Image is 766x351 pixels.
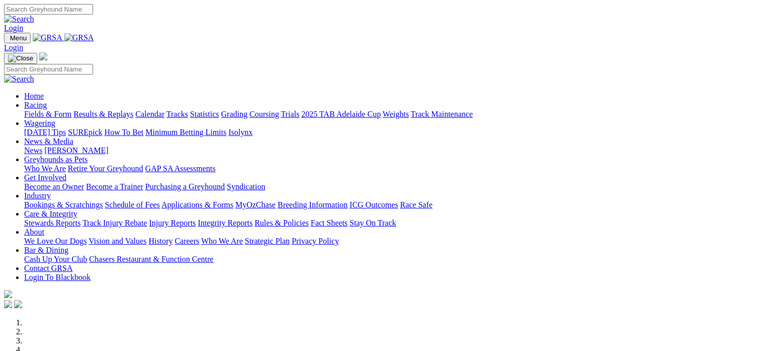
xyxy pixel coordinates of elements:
a: News & Media [24,137,73,146]
a: Vision and Values [89,237,146,245]
a: [DATE] Tips [24,128,66,136]
a: Stewards Reports [24,219,80,227]
a: Industry [24,191,51,200]
a: Purchasing a Greyhound [145,182,225,191]
a: MyOzChase [235,200,276,209]
div: Care & Integrity [24,219,762,228]
img: Close [8,54,33,62]
div: Bar & Dining [24,255,762,264]
img: GRSA [64,33,94,42]
a: Login To Blackbook [24,273,91,282]
a: Injury Reports [149,219,196,227]
a: Greyhounds as Pets [24,155,88,164]
img: facebook.svg [4,300,12,308]
a: Become an Owner [24,182,84,191]
a: Who We Are [24,164,66,173]
a: Fact Sheets [311,219,348,227]
a: History [148,237,173,245]
a: Applications & Forms [161,200,233,209]
a: Weights [383,110,409,118]
a: Cash Up Your Club [24,255,87,263]
div: Get Involved [24,182,762,191]
a: News [24,146,42,155]
a: About [24,228,44,236]
a: We Love Our Dogs [24,237,87,245]
a: 2025 TAB Adelaide Cup [301,110,381,118]
a: How To Bet [105,128,144,136]
a: Contact GRSA [24,264,72,272]
a: Track Injury Rebate [82,219,147,227]
img: Search [4,15,34,24]
a: Race Safe [400,200,432,209]
a: Results & Replays [73,110,133,118]
input: Search [4,4,93,15]
button: Toggle navigation [4,53,37,64]
img: logo-grsa-white.png [4,290,12,298]
a: Rules & Policies [254,219,309,227]
span: Menu [10,34,27,42]
a: ICG Outcomes [350,200,398,209]
a: Racing [24,101,47,109]
a: Minimum Betting Limits [145,128,226,136]
a: Chasers Restaurant & Function Centre [89,255,213,263]
a: Syndication [227,182,265,191]
a: Fields & Form [24,110,71,118]
img: logo-grsa-white.png [39,52,47,60]
a: Track Maintenance [411,110,473,118]
a: Careers [175,237,199,245]
div: About [24,237,762,246]
a: GAP SA Assessments [145,164,216,173]
button: Toggle navigation [4,33,31,43]
a: Calendar [135,110,164,118]
img: Search [4,75,34,84]
a: Wagering [24,119,55,127]
a: Login [4,24,23,32]
a: Privacy Policy [292,237,339,245]
a: Retire Your Greyhound [68,164,143,173]
a: Grading [221,110,247,118]
a: Who We Are [201,237,243,245]
a: Care & Integrity [24,209,77,218]
a: [PERSON_NAME] [44,146,108,155]
a: Login [4,43,23,52]
a: Trials [281,110,299,118]
img: GRSA [33,33,62,42]
a: Statistics [190,110,219,118]
a: Get Involved [24,173,66,182]
a: Integrity Reports [198,219,252,227]
div: Greyhounds as Pets [24,164,762,173]
a: Bar & Dining [24,246,68,254]
a: Bookings & Scratchings [24,200,103,209]
a: Tracks [166,110,188,118]
a: Schedule of Fees [105,200,159,209]
div: Wagering [24,128,762,137]
input: Search [4,64,93,75]
a: Home [24,92,44,100]
a: Become a Trainer [86,182,143,191]
a: Coursing [249,110,279,118]
a: Strategic Plan [245,237,290,245]
div: Racing [24,110,762,119]
img: twitter.svg [14,300,22,308]
a: SUREpick [68,128,102,136]
div: News & Media [24,146,762,155]
div: Industry [24,200,762,209]
a: Isolynx [228,128,252,136]
a: Stay On Track [350,219,396,227]
a: Breeding Information [278,200,348,209]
